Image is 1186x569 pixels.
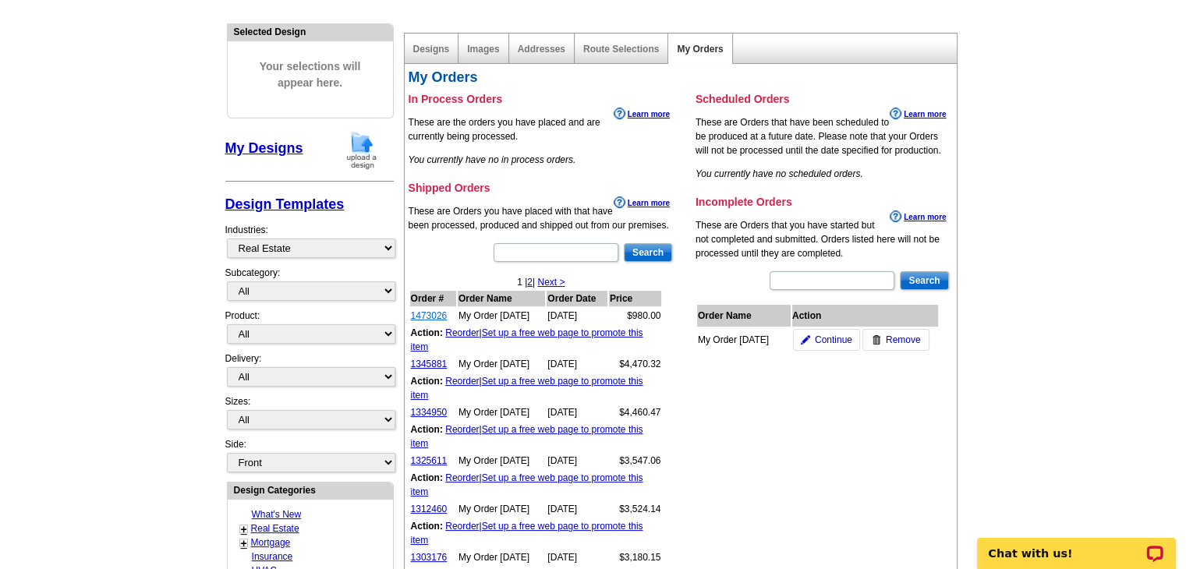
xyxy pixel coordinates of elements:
span: Continue [815,333,852,347]
th: Price [609,291,662,306]
td: My Order [DATE] [458,405,545,420]
td: $3,180.15 [609,550,662,565]
iframe: LiveChat chat widget [967,520,1186,569]
a: Learn more [614,108,670,120]
div: Industries: [225,215,394,266]
img: pencil-icon.gif [801,335,810,345]
td: [DATE] [547,405,607,420]
a: My Designs [225,140,303,156]
a: Reorder [445,376,479,387]
em: You currently have no in process orders. [409,154,576,165]
td: [DATE] [547,550,607,565]
input: Search [624,243,672,262]
td: [DATE] [547,501,607,517]
td: $3,547.06 [609,453,662,468]
p: These are the orders you have placed and are currently being processed. [409,115,674,143]
input: Search [900,271,948,290]
a: 1334950 [411,407,448,418]
a: Addresses [518,44,565,55]
td: | [410,373,662,403]
td: My Order [DATE] [458,356,545,372]
b: Action: [411,327,443,338]
a: Set up a free web page to promote this item [411,424,643,449]
b: Action: [411,521,443,532]
td: $3,524.14 [609,501,662,517]
div: My Order [DATE] [698,333,784,347]
span: Your selections will appear here. [239,43,381,107]
a: + [241,523,247,535]
td: [DATE] [547,453,607,468]
th: Order Name [458,291,545,306]
a: My Orders [677,44,723,55]
h3: Scheduled Orders [696,92,951,106]
b: Action: [411,424,443,435]
td: | [410,325,662,355]
a: Designs [413,44,450,55]
td: My Order [DATE] [458,453,545,468]
td: | [410,422,662,451]
td: My Order [DATE] [458,308,545,323]
span: Remove [886,333,921,347]
a: Reorder [445,521,479,532]
a: Design Templates [225,196,345,212]
th: Order Name [697,305,791,327]
a: Set up a free web page to promote this item [411,521,643,546]
td: [DATE] [547,308,607,323]
a: Set up a free web page to promote this item [411,327,643,352]
div: Delivery: [225,352,394,394]
a: 2 [527,277,533,288]
a: Images [467,44,499,55]
b: Action: [411,376,443,387]
a: Insurance [252,551,293,562]
a: Next > [537,277,565,288]
a: Reorder [445,472,479,483]
img: upload-design [342,130,382,170]
td: My Order [DATE] [458,501,545,517]
a: 1473026 [411,310,448,321]
a: 1303176 [411,552,448,563]
td: | [410,518,662,548]
td: $4,470.32 [609,356,662,372]
a: Reorder [445,424,479,435]
em: You currently have no scheduled orders. [696,168,863,179]
p: These are Orders that have been scheduled to be produced at a future date. Please note that your ... [696,115,951,157]
th: Order # [410,291,456,306]
div: Side: [225,437,394,474]
p: These are Orders you have placed with that have been processed, produced and shipped out from our... [409,204,674,232]
a: 1325611 [411,455,448,466]
div: Subcategory: [225,266,394,309]
a: Learn more [614,196,670,209]
h3: In Process Orders [409,92,674,106]
p: These are Orders that you have started but not completed and submitted. Orders listed here will n... [696,218,951,260]
a: Learn more [890,210,946,223]
div: Sizes: [225,394,394,437]
a: Set up a free web page to promote this item [411,472,643,497]
a: Real Estate [251,523,299,534]
a: 1345881 [411,359,448,369]
h3: Incomplete Orders [696,195,951,209]
td: My Order [DATE] [458,550,545,565]
a: + [241,537,247,550]
td: $980.00 [609,308,662,323]
a: Learn more [890,108,946,120]
a: What's New [252,509,302,520]
h2: My Orders [409,69,951,87]
a: Route Selections [583,44,659,55]
div: Selected Design [228,24,393,39]
td: [DATE] [547,356,607,372]
div: 1 | | [409,275,674,289]
img: trashcan-icon.gif [872,335,881,345]
th: Order Date [547,291,607,306]
div: Design Categories [228,482,393,497]
b: Action: [411,472,443,483]
a: Continue [793,329,860,351]
th: Action [792,305,939,327]
td: | [410,470,662,500]
td: $4,460.47 [609,405,662,420]
div: Product: [225,309,394,352]
a: 1312460 [411,504,448,514]
a: Mortgage [251,537,291,548]
a: Reorder [445,327,479,338]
